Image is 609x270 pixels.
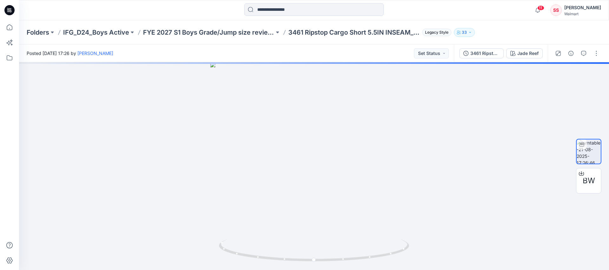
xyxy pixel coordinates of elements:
[27,50,113,57] span: Posted [DATE] 17:26 by
[583,175,595,186] span: BW
[577,139,601,164] img: turntable-21-08-2025-17:26:46
[564,11,601,16] div: Walmart
[564,4,601,11] div: [PERSON_NAME]
[470,50,500,57] div: 3461 Ripstop Cargo Short 5.5IN INSEAM_(LY) ASTM_GRADING VERIFICATION
[506,48,543,58] button: Jade Reef
[517,50,539,57] div: Jade Reef
[459,48,504,58] button: 3461 Ripstop Cargo Short 5.5IN INSEAM_(LY) ASTM_GRADING VERIFICATION
[63,28,129,37] a: IFG_D24_Boys Active
[420,28,451,37] button: Legacy Style
[77,51,113,56] a: [PERSON_NAME]
[143,28,274,37] a: FYE 2027 S1 Boys Grade/Jump size review - ASTM grades
[288,28,420,37] p: 3461 Ripstop Cargo Short 5.5IN INSEAM_(LY) ASTM_GRADING VERIFICATION
[550,4,562,16] div: SS
[462,29,467,36] p: 33
[422,29,451,36] span: Legacy Style
[454,28,475,37] button: 33
[27,28,49,37] a: Folders
[566,48,576,58] button: Details
[537,5,544,10] span: 11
